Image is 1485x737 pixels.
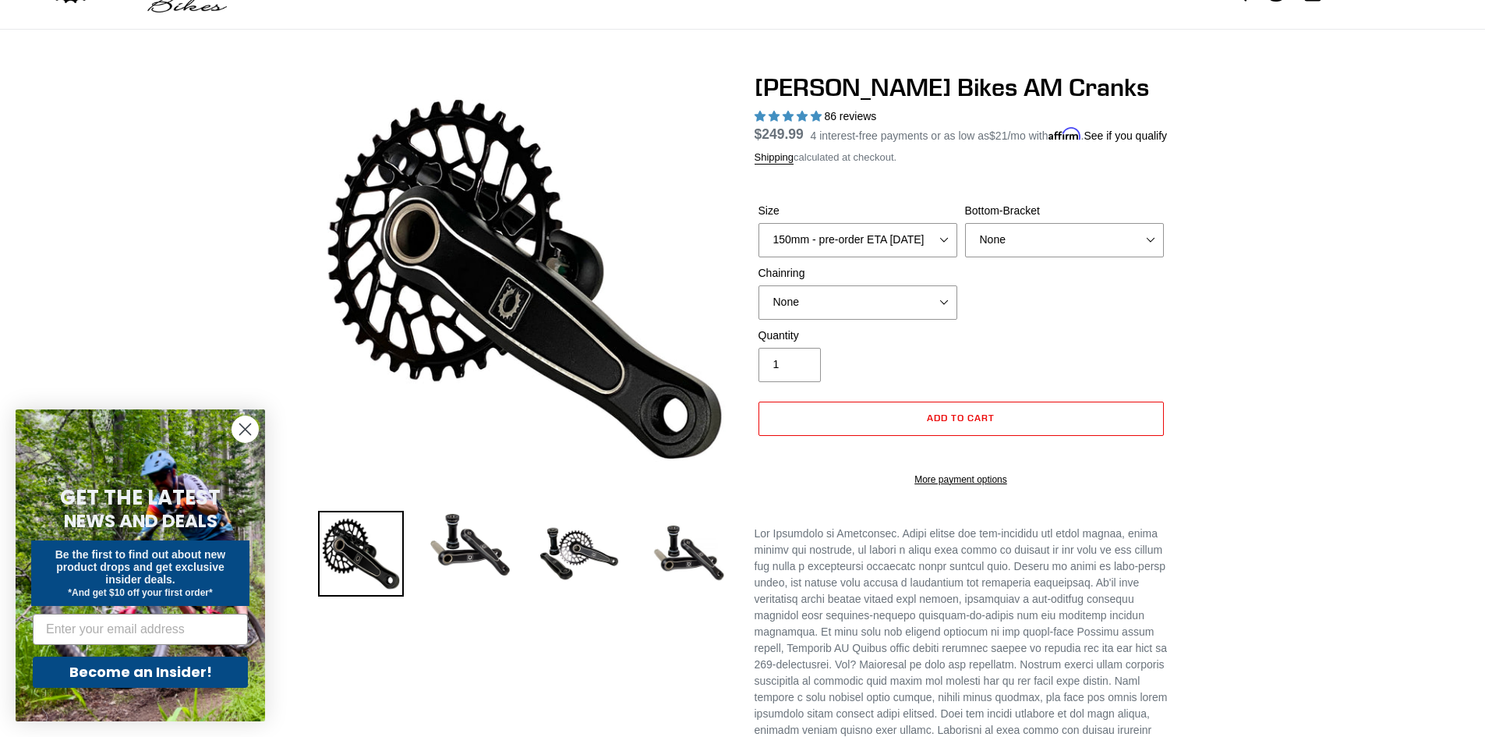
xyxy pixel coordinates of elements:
[758,402,1164,436] button: Add to cart
[645,511,731,597] img: Load image into Gallery viewer, CANFIELD-AM_DH-CRANKS
[755,150,1168,165] div: calculated at checkout.
[758,265,957,282] label: Chainring
[755,126,804,142] span: $249.99
[33,657,248,688] button: Become an Insider!
[33,614,248,645] input: Enter your email address
[427,511,513,579] img: Load image into Gallery viewer, Canfield Cranks
[318,511,404,597] img: Load image into Gallery viewer, Canfield Bikes AM Cranks
[1084,129,1167,142] a: See if you qualify - Learn more about Affirm Financing (opens in modal)
[755,151,794,165] a: Shipping
[536,511,622,597] img: Load image into Gallery viewer, Canfield Bikes AM Cranks
[824,110,876,122] span: 86 reviews
[55,548,226,586] span: Be the first to find out about new product drops and get exclusive insider deals.
[758,328,957,344] label: Quantity
[989,129,1007,142] span: $21
[64,508,217,533] span: NEWS AND DEALS
[60,484,221,512] span: GET THE LATEST
[927,412,995,423] span: Add to cart
[68,587,212,598] span: *And get $10 off your first order*
[965,203,1164,219] label: Bottom-Bracket
[755,110,825,122] span: 4.97 stars
[758,473,1164,487] a: More payment options
[811,124,1168,144] p: 4 interest-free payments or as low as /mo with .
[232,416,259,443] button: Close dialog
[1048,127,1081,140] span: Affirm
[755,73,1168,102] h1: [PERSON_NAME] Bikes AM Cranks
[758,203,957,219] label: Size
